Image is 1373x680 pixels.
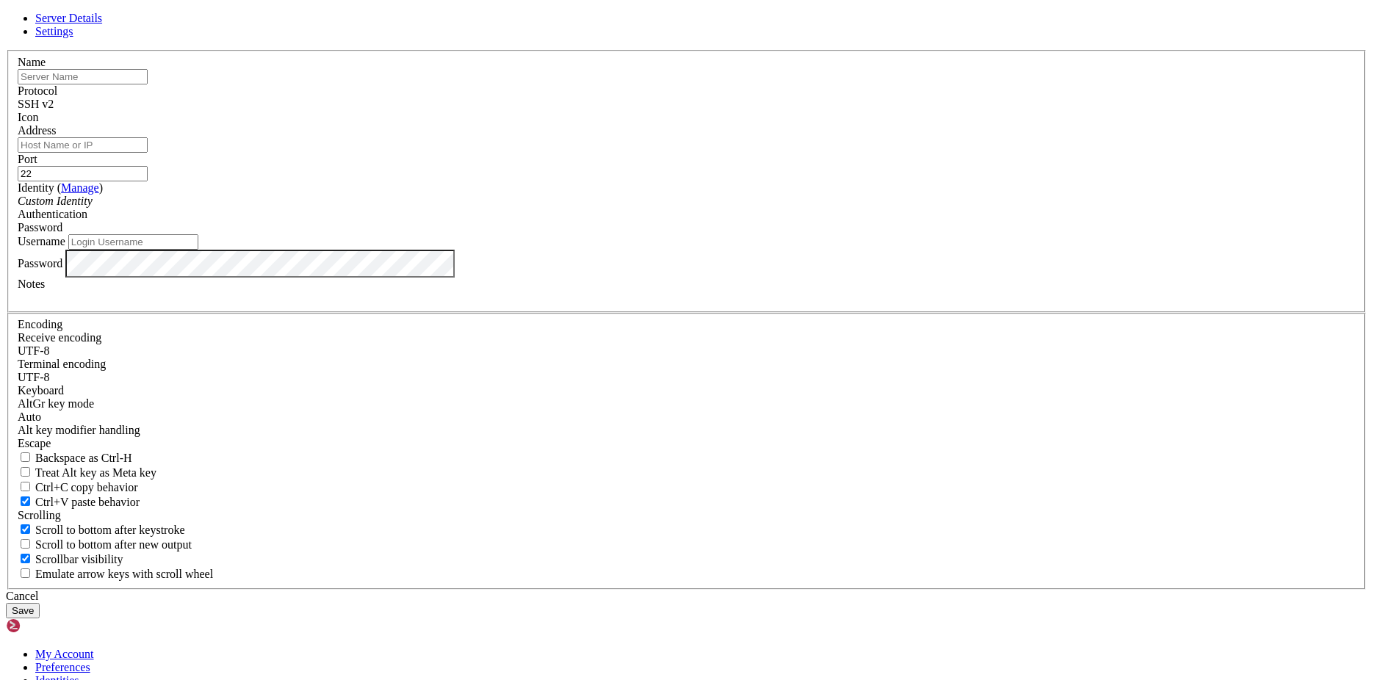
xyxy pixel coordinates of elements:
input: Emulate arrow keys with scroll wheel [21,568,30,578]
input: Scroll to bottom after new output [21,539,30,549]
label: Set the expected encoding for data received from the host. If the encodings do not match, visual ... [18,397,94,410]
span: Scrollbar visibility [35,553,123,565]
label: Ctrl-C copies if true, send ^C to host if false. Ctrl-Shift-C sends ^C to host if true, copies if... [18,481,138,493]
div: Cancel [6,590,1367,603]
input: Server Name [18,69,148,84]
label: Whether to scroll to the bottom on any keystroke. [18,524,185,536]
label: Keyboard [18,384,64,397]
a: Manage [61,181,99,194]
span: Treat Alt key as Meta key [35,466,156,479]
input: Treat Alt key as Meta key [21,467,30,477]
span: Scroll to bottom after new output [35,538,192,551]
label: Address [18,124,56,137]
div: Password [18,221,1355,234]
a: Server Details [35,12,102,24]
label: Identity [18,181,103,194]
span: Backspace as Ctrl-H [35,452,132,464]
label: The default terminal encoding. ISO-2022 enables character map translations (like graphics maps). ... [18,358,106,370]
button: Save [6,603,40,618]
span: Scroll to bottom after keystroke [35,524,185,536]
label: Protocol [18,84,57,97]
span: ( ) [57,181,103,194]
a: Preferences [35,661,90,673]
span: Ctrl+C copy behavior [35,481,138,493]
label: Notes [18,278,45,290]
a: Settings [35,25,73,37]
input: Ctrl+C copy behavior [21,482,30,491]
a: My Account [35,648,94,660]
label: Authentication [18,208,87,220]
input: Port Number [18,166,148,181]
div: UTF-8 [18,371,1355,384]
span: SSH v2 [18,98,54,110]
input: Ctrl+V paste behavior [21,496,30,506]
label: Icon [18,111,38,123]
img: Shellngn [6,618,90,633]
div: Auto [18,410,1355,424]
label: Port [18,153,37,165]
input: Scroll to bottom after keystroke [21,524,30,534]
label: Ctrl+V pastes if true, sends ^V to host if false. Ctrl+Shift+V sends ^V to host if true, pastes i... [18,496,140,508]
input: Login Username [68,234,198,250]
div: Escape [18,437,1355,450]
label: Controls how the Alt key is handled. Escape: Send an ESC prefix. 8-Bit: Add 128 to the typed char... [18,424,140,436]
input: Host Name or IP [18,137,148,153]
input: Backspace as Ctrl-H [21,452,30,462]
label: Whether the Alt key acts as a Meta key or as a distinct Alt key. [18,466,156,479]
div: UTF-8 [18,344,1355,358]
div: SSH v2 [18,98,1355,111]
label: Set the expected encoding for data received from the host. If the encodings do not match, visual ... [18,331,101,344]
label: Scroll to bottom after new output. [18,538,192,551]
label: When using the alternative screen buffer, and DECCKM (Application Cursor Keys) is active, mouse w... [18,568,213,580]
span: Escape [18,437,51,449]
div: Custom Identity [18,195,1355,208]
label: Username [18,235,65,247]
span: Emulate arrow keys with scroll wheel [35,568,213,580]
span: Auto [18,410,41,423]
input: Scrollbar visibility [21,554,30,563]
label: The vertical scrollbar mode. [18,553,123,565]
label: Name [18,56,46,68]
label: Password [18,256,62,269]
label: Scrolling [18,509,61,521]
span: UTF-8 [18,371,50,383]
label: If true, the backspace should send BS ('\x08', aka ^H). Otherwise the backspace key should send '... [18,452,132,464]
label: Encoding [18,318,62,330]
span: Ctrl+V paste behavior [35,496,140,508]
i: Custom Identity [18,195,93,207]
span: UTF-8 [18,344,50,357]
span: Password [18,221,62,234]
